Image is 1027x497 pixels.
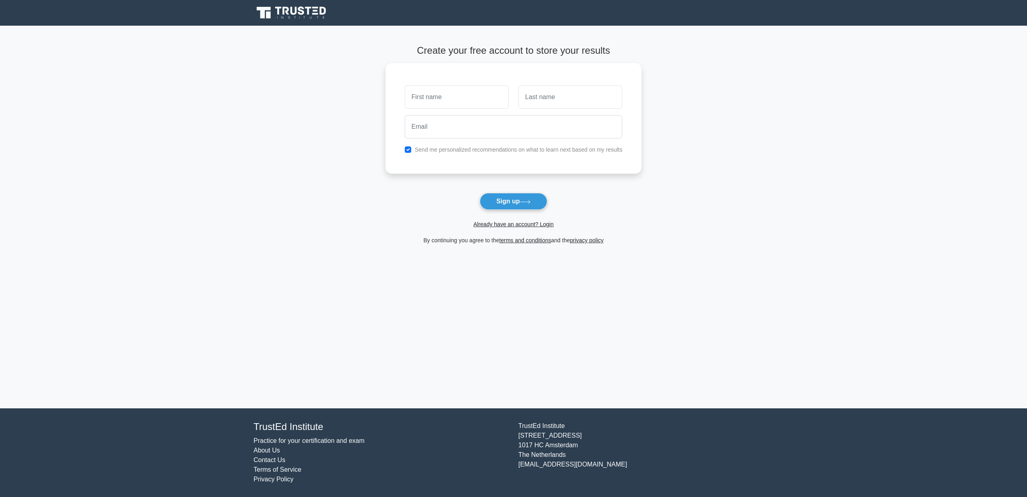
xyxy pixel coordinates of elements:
a: Already have an account? Login [473,221,554,227]
input: Email [405,115,623,138]
div: TrustEd Institute [STREET_ADDRESS] 1017 HC Amsterdam The Netherlands [EMAIL_ADDRESS][DOMAIN_NAME] [513,421,778,484]
h4: TrustEd Institute [254,421,509,433]
input: Last name [518,85,622,109]
a: About Us [254,447,280,454]
button: Sign up [480,193,547,210]
a: terms and conditions [499,237,551,243]
a: Terms of Service [254,466,301,473]
div: By continuing you agree to the and the [381,235,647,245]
a: Contact Us [254,456,285,463]
a: Practice for your certification and exam [254,437,365,444]
label: Send me personalized recommendations on what to learn next based on my results [415,146,623,153]
h4: Create your free account to store your results [386,45,642,57]
a: Privacy Policy [254,476,294,483]
input: First name [405,85,509,109]
a: privacy policy [570,237,604,243]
